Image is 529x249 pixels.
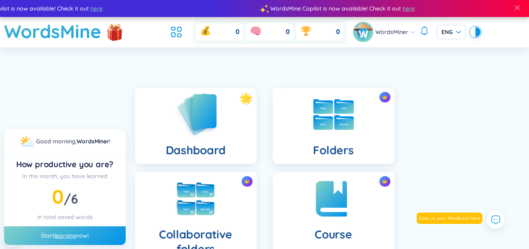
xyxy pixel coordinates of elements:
[127,88,265,164] a: Dashboard
[286,28,290,36] span: 0
[265,88,403,164] a: crown iconFolders
[166,143,225,157] h4: Dashboard
[90,4,102,13] span: here
[36,137,110,146] div: !
[64,191,78,207] span: /
[11,172,119,181] div: In this month, you have learned
[244,179,250,184] img: crown icon
[4,17,101,46] a: WordsMine
[336,28,340,36] span: 0
[54,232,76,239] a: learning
[236,28,240,36] span: 0
[77,138,109,145] a: WordsMiner
[52,184,64,209] span: 0
[71,191,78,207] span: 6
[382,94,388,100] img: crown icon
[353,22,373,42] img: avatar
[375,28,408,36] span: WordsMiner
[315,227,352,242] h4: Course
[402,4,414,13] span: here
[11,159,119,170] div: How productive you are?
[353,22,375,42] a: avatar
[4,226,126,245] div: Start now!
[441,28,461,36] span: ENG
[313,143,353,157] h4: Folders
[11,213,119,221] div: in total saved words
[382,179,388,184] img: crown icon
[107,19,123,44] img: flashSalesIcon.a7f4f837.png
[36,138,77,145] span: Good morning ,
